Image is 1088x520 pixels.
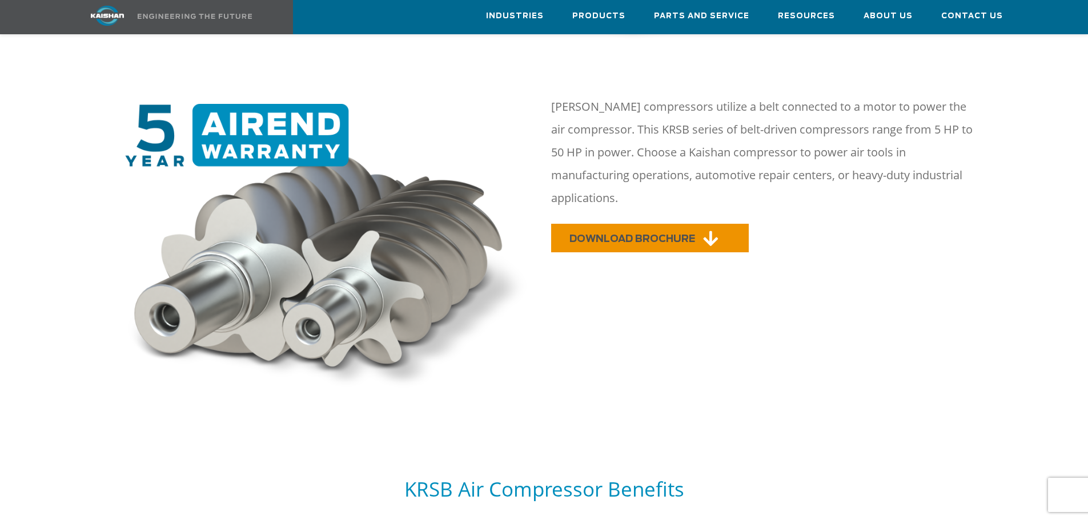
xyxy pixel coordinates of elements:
[572,10,625,23] span: Products
[654,10,749,23] span: Parts and Service
[572,1,625,31] a: Products
[551,224,749,252] a: DOWNLOAD BROCHURE
[778,10,835,23] span: Resources
[778,1,835,31] a: Resources
[941,10,1003,23] span: Contact Us
[569,234,695,244] span: DOWNLOAD BROCHURE
[138,14,252,19] img: Engineering the future
[118,104,537,396] img: warranty
[864,10,913,23] span: About Us
[65,6,150,26] img: kaishan logo
[654,1,749,31] a: Parts and Service
[486,1,544,31] a: Industries
[486,10,544,23] span: Industries
[71,476,1017,502] h5: KRSB Air Compressor Benefits
[551,95,978,209] p: [PERSON_NAME] compressors utilize a belt connected to a motor to power the air compressor. This K...
[864,1,913,31] a: About Us
[941,1,1003,31] a: Contact Us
